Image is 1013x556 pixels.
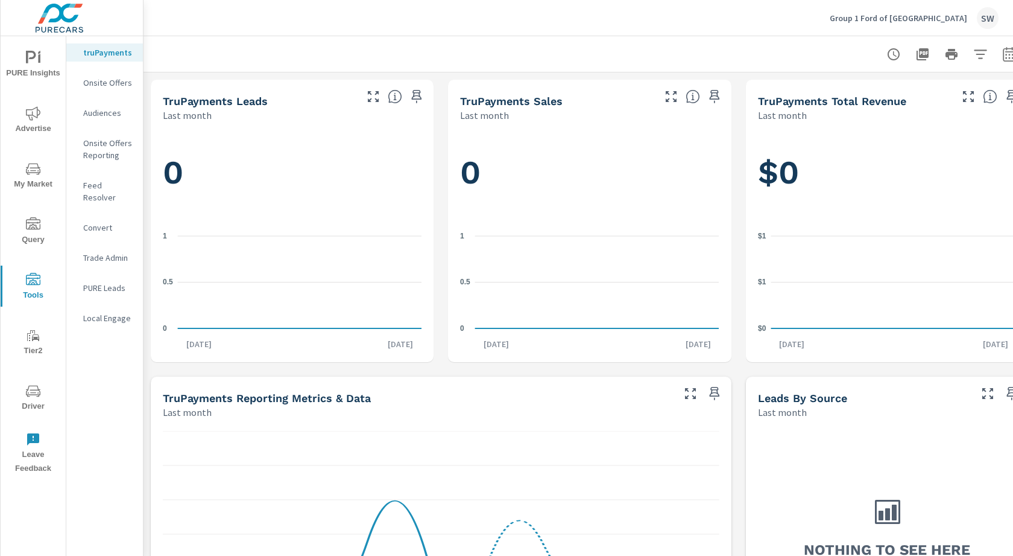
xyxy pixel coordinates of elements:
div: Trade Admin [66,249,143,267]
h5: truPayments Leads [163,95,268,107]
span: Save this to your personalized report [705,384,724,403]
p: Last month [758,108,807,123]
h5: truPayments Reporting Metrics & Data [163,392,371,404]
div: Convert [66,219,143,237]
p: Trade Admin [83,252,133,264]
div: SW [977,7,999,29]
span: Advertise [4,106,62,136]
p: Last month [163,108,212,123]
p: Last month [758,405,807,420]
p: [DATE] [475,338,517,350]
span: PURE Insights [4,51,62,80]
text: 0 [163,324,167,333]
p: [DATE] [677,338,719,350]
p: Group 1 Ford of [GEOGRAPHIC_DATA] [830,13,967,24]
p: PURE Leads [83,282,133,294]
p: Last month [163,405,212,420]
p: Convert [83,222,133,234]
p: Onsite Offers Reporting [83,137,133,161]
div: Local Engage [66,309,143,327]
span: The number of truPayments leads. [388,89,402,104]
p: Onsite Offers [83,77,133,89]
text: 0.5 [163,278,173,286]
h1: 0 [163,152,421,193]
button: Make Fullscreen [661,87,681,106]
p: Feed Resolver [83,179,133,203]
text: 1 [460,232,464,240]
span: My Market [4,162,62,191]
h1: 0 [460,152,719,193]
p: Audiences [83,107,133,119]
div: truPayments [66,43,143,62]
h5: truPayments Sales [460,95,563,107]
button: Make Fullscreen [364,87,383,106]
span: Save this to your personalized report [407,87,426,106]
text: $1 [758,232,766,240]
text: 1 [163,232,167,240]
span: Tier2 [4,328,62,358]
button: Apply Filters [968,42,992,66]
text: $0 [758,324,766,333]
div: PURE Leads [66,279,143,297]
span: Total revenue from sales matched to a truPayments lead. [Source: This data is sourced from the de... [983,89,997,104]
div: nav menu [1,36,66,481]
button: Make Fullscreen [681,384,700,403]
button: Print Report [939,42,964,66]
span: Query [4,217,62,247]
div: Onsite Offers Reporting [66,134,143,164]
h5: truPayments Total Revenue [758,95,906,107]
div: Feed Resolver [66,176,143,206]
p: [DATE] [379,338,421,350]
p: [DATE] [771,338,813,350]
button: "Export Report to PDF" [910,42,935,66]
text: 0 [460,324,464,333]
text: 0.5 [460,278,470,286]
span: Leave Feedback [4,432,62,476]
span: Driver [4,384,62,414]
p: [DATE] [178,338,220,350]
text: $1 [758,278,766,286]
p: Last month [460,108,509,123]
button: Make Fullscreen [978,384,997,403]
button: Make Fullscreen [959,87,978,106]
span: Save this to your personalized report [705,87,724,106]
p: Local Engage [83,312,133,324]
p: truPayments [83,46,133,59]
div: Onsite Offers [66,74,143,92]
h5: Leads By Source [758,392,847,404]
span: Number of sales matched to a truPayments lead. [Source: This data is sourced from the dealer's DM... [686,89,700,104]
span: Tools [4,273,62,302]
div: Audiences [66,104,143,122]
